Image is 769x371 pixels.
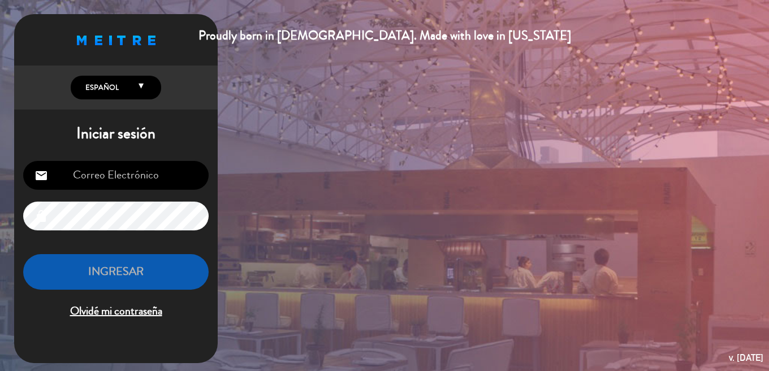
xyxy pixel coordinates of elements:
[14,124,218,143] h1: Iniciar sesión
[83,82,119,93] span: Español
[23,254,209,290] button: INGRESAR
[34,169,48,182] i: email
[729,350,763,365] div: v. [DATE]
[23,161,209,190] input: Correo Electrónico
[34,209,48,223] i: lock
[23,302,209,321] span: Olvidé mi contraseña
